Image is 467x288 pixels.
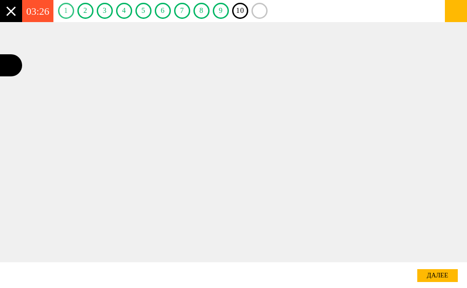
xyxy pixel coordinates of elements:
a: 9 [213,3,229,19]
a: 2 [77,3,93,19]
a: 5 [135,3,152,19]
a: 10 [232,3,248,19]
a: 6 [155,3,171,19]
a: 7 [174,3,190,19]
div: далее [417,269,458,282]
a: 8 [193,3,210,19]
a: 1 [58,3,74,19]
a: 4 [116,3,132,19]
div: 26 [39,6,49,17]
a: 3 [97,3,113,19]
div: 03 [26,6,36,17]
div: : [36,6,39,17]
